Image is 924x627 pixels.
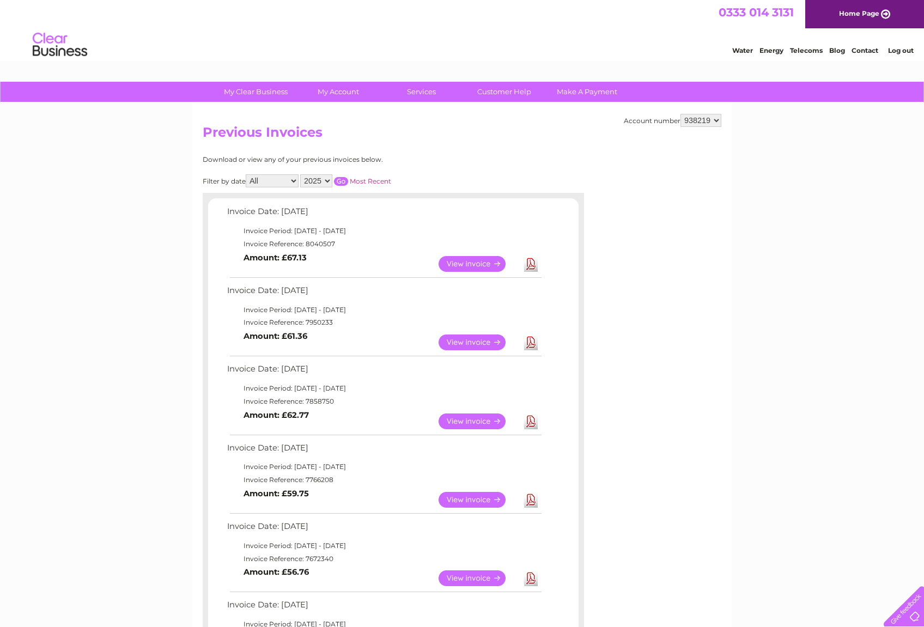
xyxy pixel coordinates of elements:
[203,156,489,163] div: Download or view any of your previous invoices below.
[211,82,301,102] a: My Clear Business
[852,46,878,54] a: Contact
[376,82,466,102] a: Services
[888,46,914,54] a: Log out
[719,5,794,19] a: 0333 014 3131
[224,283,543,303] td: Invoice Date: [DATE]
[524,413,538,429] a: Download
[224,552,543,565] td: Invoice Reference: 7672340
[524,256,538,272] a: Download
[224,473,543,486] td: Invoice Reference: 7766208
[224,238,543,251] td: Invoice Reference: 8040507
[524,492,538,508] a: Download
[542,82,632,102] a: Make A Payment
[205,6,720,53] div: Clear Business is a trading name of Verastar Limited (registered in [GEOGRAPHIC_DATA] No. 3667643...
[439,334,519,350] a: View
[224,460,543,473] td: Invoice Period: [DATE] - [DATE]
[439,256,519,272] a: View
[294,82,384,102] a: My Account
[203,125,721,145] h2: Previous Invoices
[624,114,721,127] div: Account number
[224,382,543,395] td: Invoice Period: [DATE] - [DATE]
[439,570,519,586] a: View
[244,410,309,420] b: Amount: £62.77
[224,362,543,382] td: Invoice Date: [DATE]
[524,334,538,350] a: Download
[203,174,489,187] div: Filter by date
[439,413,519,429] a: View
[244,489,309,498] b: Amount: £59.75
[224,224,543,238] td: Invoice Period: [DATE] - [DATE]
[759,46,783,54] a: Energy
[829,46,845,54] a: Blog
[224,316,543,329] td: Invoice Reference: 7950233
[350,177,391,185] a: Most Recent
[439,492,519,508] a: View
[224,395,543,408] td: Invoice Reference: 7858750
[244,567,309,577] b: Amount: £56.76
[244,253,307,263] b: Amount: £67.13
[224,598,543,618] td: Invoice Date: [DATE]
[224,303,543,316] td: Invoice Period: [DATE] - [DATE]
[32,28,88,62] img: logo.png
[224,441,543,461] td: Invoice Date: [DATE]
[224,539,543,552] td: Invoice Period: [DATE] - [DATE]
[244,331,307,341] b: Amount: £61.36
[732,46,753,54] a: Water
[790,46,823,54] a: Telecoms
[524,570,538,586] a: Download
[224,204,543,224] td: Invoice Date: [DATE]
[224,519,543,539] td: Invoice Date: [DATE]
[459,82,549,102] a: Customer Help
